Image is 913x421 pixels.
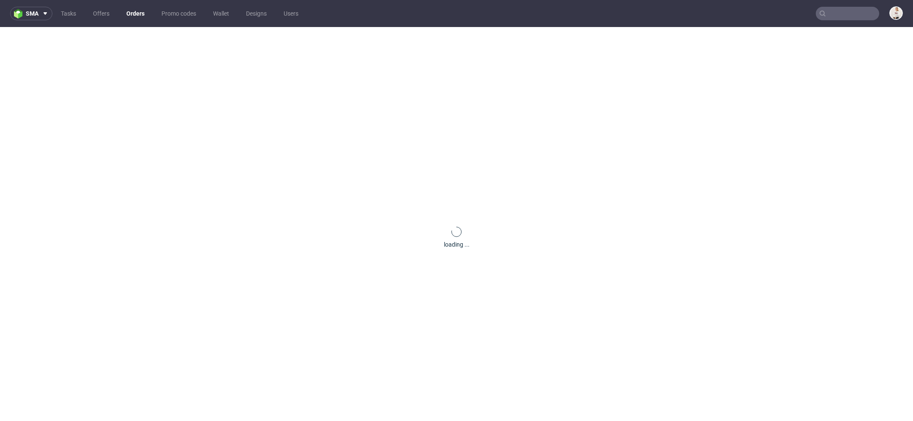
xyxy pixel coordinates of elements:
span: sma [26,11,38,16]
img: logo [14,9,26,19]
div: loading ... [444,240,470,249]
a: Tasks [56,7,81,20]
button: sma [10,7,52,20]
img: Mari Fok [890,7,902,19]
a: Orders [121,7,150,20]
a: Users [279,7,303,20]
a: Offers [88,7,115,20]
a: Promo codes [156,7,201,20]
a: Wallet [208,7,234,20]
a: Designs [241,7,272,20]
